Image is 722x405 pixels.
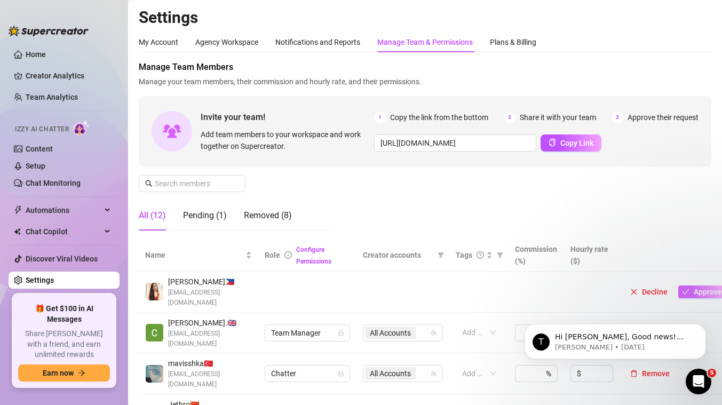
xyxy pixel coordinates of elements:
[146,365,163,383] img: mavisshka
[26,162,45,170] a: Setup
[18,304,110,324] span: 🎁 Get $100 in AI Messages
[168,276,252,288] span: [PERSON_NAME] 🇵🇭
[338,330,344,336] span: lock
[145,180,153,187] span: search
[18,364,110,382] button: Earn nowarrow-right
[43,369,74,377] span: Earn now
[497,252,503,258] span: filter
[377,36,473,48] div: Manage Team & Permissions
[201,129,370,152] span: Add team members to your workspace and work together on Supercreator.
[18,329,110,360] span: Share [PERSON_NAME] with a friend, and earn unlimited rewards
[26,179,81,187] a: Chat Monitoring
[15,124,69,134] span: Izzy AI Chatter
[541,134,601,152] button: Copy Link
[271,325,344,341] span: Team Manager
[26,276,54,284] a: Settings
[682,288,689,296] span: check
[431,370,437,377] span: team
[520,112,596,123] span: Share it with your team
[374,112,386,123] span: 1
[139,76,711,88] span: Manage your team members, their commission and hourly rate, and their permissions.
[26,145,53,153] a: Content
[628,112,699,123] span: Approve their request
[626,285,672,298] button: Decline
[477,251,484,259] span: question-circle
[26,223,101,240] span: Chat Copilot
[509,301,722,376] iframe: Intercom notifications message
[390,112,488,123] span: Copy the link from the bottom
[490,36,536,48] div: Plans & Billing
[365,327,416,339] span: All Accounts
[435,247,446,263] span: filter
[694,288,722,296] span: Approve
[14,228,21,235] img: Chat Copilot
[630,288,638,296] span: close
[370,327,411,339] span: All Accounts
[708,369,716,377] span: 5
[504,112,515,123] span: 2
[686,369,711,394] iframe: Intercom live chat
[549,139,556,146] span: copy
[370,368,411,379] span: All Accounts
[26,67,111,84] a: Creator Analytics
[139,61,711,74] span: Manage Team Members
[155,178,231,189] input: Search members
[168,317,252,329] span: [PERSON_NAME]. 🇬🇧
[642,288,668,296] span: Decline
[26,93,78,101] a: Team Analytics
[338,370,344,377] span: lock
[363,249,433,261] span: Creator accounts
[168,329,252,349] span: [EMAIL_ADDRESS][DOMAIN_NAME]
[431,330,437,336] span: team
[168,369,252,390] span: [EMAIL_ADDRESS][DOMAIN_NAME]
[73,120,90,136] img: AI Chatter
[145,249,243,261] span: Name
[275,36,360,48] div: Notifications and Reports
[365,367,416,380] span: All Accounts
[146,283,163,300] img: Rhea Mae Corros (Rhea)
[26,202,101,219] span: Automations
[265,251,280,259] span: Role
[168,358,252,369] span: mavisshka 🇹🇷
[296,246,331,265] a: Configure Permissions
[26,50,46,59] a: Home
[195,36,258,48] div: Agency Workspace
[560,139,593,147] span: Copy Link
[284,251,292,259] span: info-circle
[456,249,472,261] span: Tags
[9,26,89,36] img: logo-BBDzfeDw.svg
[495,247,505,263] span: filter
[244,209,292,222] div: Removed (8)
[139,36,178,48] div: My Account
[168,288,252,308] span: [EMAIL_ADDRESS][DOMAIN_NAME]
[78,369,85,377] span: arrow-right
[139,7,711,28] h2: Settings
[564,239,620,272] th: Hourly rate ($)
[183,209,227,222] div: Pending (1)
[139,239,258,272] th: Name
[271,366,344,382] span: Chatter
[14,206,22,215] span: thunderbolt
[139,209,166,222] div: All (12)
[509,239,564,272] th: Commission (%)
[26,255,98,263] a: Discover Viral Videos
[201,110,374,124] span: Invite your team!
[612,112,623,123] span: 3
[438,252,444,258] span: filter
[146,324,163,342] img: Cherry Berry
